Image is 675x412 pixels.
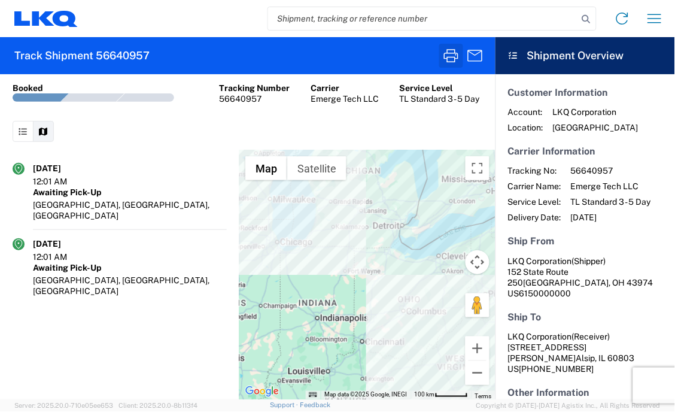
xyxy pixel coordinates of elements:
span: [PHONE_NUMBER] [519,364,594,374]
div: [GEOGRAPHIC_DATA], [GEOGRAPHIC_DATA], [GEOGRAPHIC_DATA] [33,275,227,296]
span: Map data ©2025 Google, INEGI [324,392,408,398]
button: Drag Pegman onto the map to open Street View [466,293,489,317]
button: Show street map [245,156,287,180]
h5: Ship To [508,311,662,323]
button: Show satellite imagery [287,156,346,180]
span: [GEOGRAPHIC_DATA] [553,122,638,133]
span: 6150000000 [519,289,571,298]
img: Google [242,384,282,399]
a: Open this area in Google Maps (opens a new window) [242,384,282,399]
div: 12:01 AM [33,252,93,262]
span: Service Level: [508,196,561,207]
span: Server: 2025.20.0-710e05ee653 [14,402,113,410]
h5: Carrier Information [508,146,662,157]
span: LKQ Corporation [508,256,572,266]
button: Zoom in [466,337,489,360]
span: Tracking No: [508,165,561,176]
h2: Track Shipment 56640957 [14,49,150,63]
div: Service Level [400,83,480,93]
span: 56640957 [571,165,651,176]
span: Client: 2025.20.0-8b113f4 [118,402,197,410]
span: LKQ Corporation [STREET_ADDRESS][PERSON_NAME] [508,332,610,363]
span: Copyright © [DATE]-[DATE] Agistix Inc., All Rights Reserved [476,401,661,411]
span: (Shipper) [572,256,606,266]
input: Shipment, tracking or reference number [268,7,578,30]
span: 152 State Route 250 [508,267,569,287]
span: TL Standard 3 - 5 Day [571,196,651,207]
a: Feedback [300,402,330,409]
h5: Customer Information [508,87,662,98]
div: Awaiting Pick-Up [33,262,227,273]
div: Tracking Number [219,83,290,93]
div: TL Standard 3 - 5 Day [400,93,480,104]
address: Alsip, IL 60803 US [508,331,662,374]
span: Location: [508,122,543,133]
div: [DATE] [33,163,93,174]
a: Terms [475,393,492,400]
span: (Receiver) [572,332,610,341]
button: Toggle fullscreen view [466,156,489,180]
a: Support [270,402,300,409]
address: [GEOGRAPHIC_DATA], OH 43974 US [508,256,662,299]
button: Map Scale: 100 km per 51 pixels [411,391,472,399]
h5: Ship From [508,235,662,247]
span: [DATE] [571,212,651,223]
span: Emerge Tech LLC [571,181,651,192]
div: Booked [13,83,43,93]
span: 100 km [415,392,435,398]
header: Shipment Overview [495,37,675,74]
span: Delivery Date: [508,212,561,223]
span: LKQ Corporation [553,107,638,117]
div: Carrier [311,83,379,93]
span: Account: [508,107,543,117]
h5: Other Information [508,387,662,398]
div: [DATE] [33,238,93,249]
button: Map camera controls [466,250,489,274]
span: Carrier Name: [508,181,561,192]
button: Zoom out [466,361,489,385]
div: [GEOGRAPHIC_DATA], [GEOGRAPHIC_DATA], [GEOGRAPHIC_DATA] [33,199,227,221]
div: Emerge Tech LLC [311,93,379,104]
div: Awaiting Pick-Up [33,187,227,198]
div: 12:01 AM [33,176,93,187]
button: Keyboard shortcuts [309,391,317,399]
div: 56640957 [219,93,290,104]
